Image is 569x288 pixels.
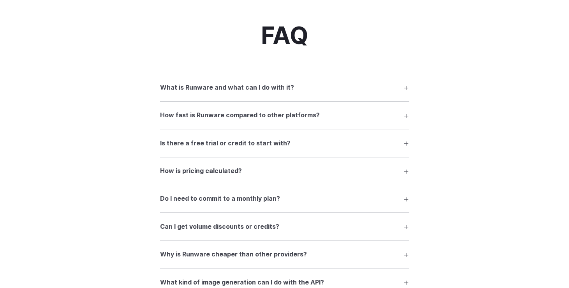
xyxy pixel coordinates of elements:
summary: How is pricing calculated? [160,164,409,178]
h3: Why is Runware cheaper than other providers? [160,249,307,260]
h3: Do I need to commit to a monthly plan? [160,194,280,204]
h3: How is pricing calculated? [160,166,242,176]
summary: Is there a free trial or credit to start with? [160,136,409,150]
summary: What is Runware and what can I do with it? [160,80,409,95]
h3: How fast is Runware compared to other platforms? [160,110,320,120]
summary: How fast is Runware compared to other platforms? [160,108,409,123]
h3: Can I get volume discounts or credits? [160,222,279,232]
summary: Why is Runware cheaper than other providers? [160,247,409,262]
h2: FAQ [261,23,308,49]
h3: Is there a free trial or credit to start with? [160,138,291,148]
h3: What is Runware and what can I do with it? [160,83,294,93]
summary: Can I get volume discounts or credits? [160,219,409,234]
summary: Do I need to commit to a monthly plan? [160,191,409,206]
h3: What kind of image generation can I do with the API? [160,277,324,288]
